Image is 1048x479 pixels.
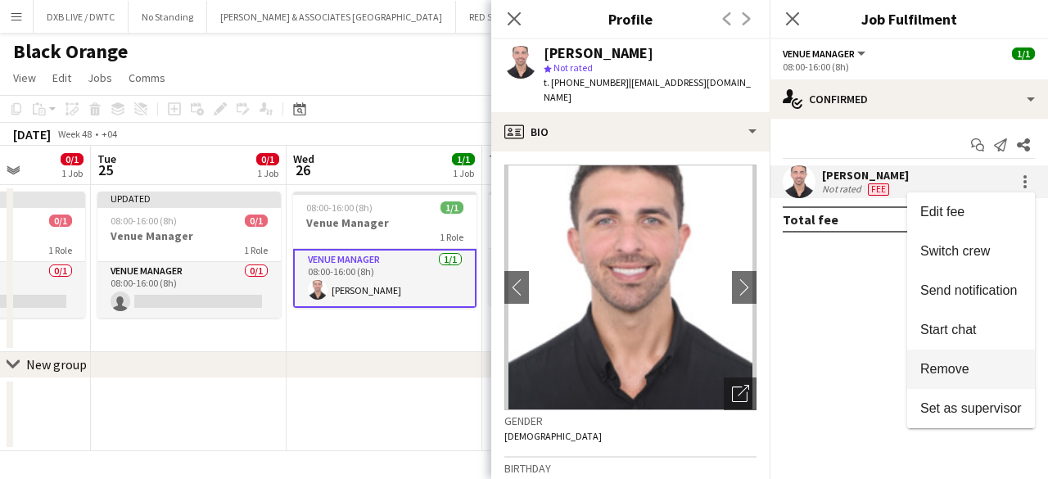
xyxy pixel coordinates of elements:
span: Send notification [920,283,1017,297]
span: Switch crew [920,244,990,258]
span: Remove [920,362,969,376]
span: Edit fee [920,205,964,219]
span: Start chat [920,323,976,337]
button: Send notification [907,271,1035,310]
button: Edit fee [907,192,1035,232]
button: Set as supervisor [907,389,1035,428]
button: Start chat [907,310,1035,350]
button: Remove [907,350,1035,389]
span: Set as supervisor [920,401,1022,415]
button: Switch crew [907,232,1035,271]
